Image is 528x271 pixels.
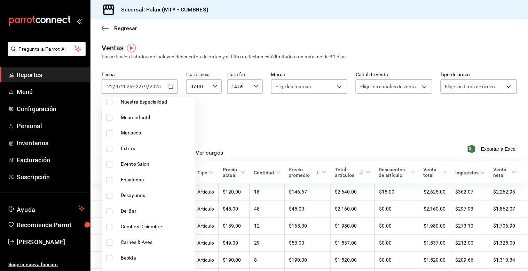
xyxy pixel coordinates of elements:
[127,44,136,52] img: Tooltip marker
[121,114,192,121] span: Menu Infantil
[121,161,192,168] span: Evento Salon
[121,192,192,199] span: Desayunos
[121,239,192,246] span: Carnes & Aves
[121,130,192,137] span: Mariscos
[121,223,192,231] span: Combos Diciembre
[121,255,192,262] span: Bebida
[121,98,192,106] span: Nuestra Especialidad
[121,145,192,153] span: Extras
[121,208,192,215] span: Del Bar
[121,176,192,184] span: Ensaladas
